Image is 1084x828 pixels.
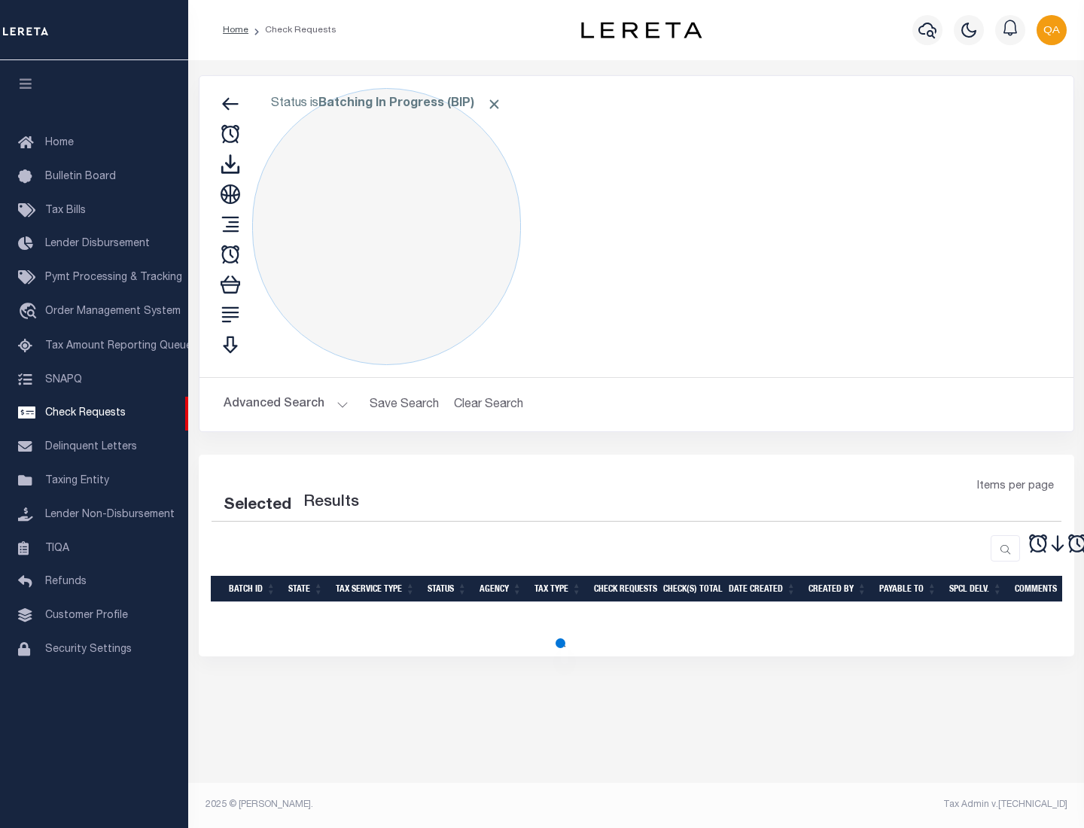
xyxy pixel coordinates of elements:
[588,576,657,602] th: Check Requests
[977,479,1054,495] span: Items per page
[45,644,132,655] span: Security Settings
[45,610,128,621] span: Customer Profile
[873,576,943,602] th: Payable To
[45,577,87,587] span: Refunds
[45,341,192,352] span: Tax Amount Reporting Queue
[422,576,473,602] th: Status
[943,576,1009,602] th: Spcl Delv.
[282,576,330,602] th: State
[1037,15,1067,45] img: svg+xml;base64,PHN2ZyB4bWxucz0iaHR0cDovL3d3dy53My5vcmcvMjAwMC9zdmciIHBvaW50ZXItZXZlbnRzPSJub25lIi...
[224,494,291,518] div: Selected
[45,306,181,317] span: Order Management System
[486,96,502,112] span: Click to Remove
[45,374,82,385] span: SNAPQ
[223,576,282,602] th: Batch Id
[473,576,528,602] th: Agency
[194,798,637,811] div: 2025 © [PERSON_NAME].
[248,23,336,37] li: Check Requests
[723,576,802,602] th: Date Created
[45,272,182,283] span: Pymt Processing & Tracking
[303,491,359,515] label: Results
[45,138,74,148] span: Home
[45,239,150,249] span: Lender Disbursement
[528,576,588,602] th: Tax Type
[45,408,126,419] span: Check Requests
[223,26,248,35] a: Home
[18,303,42,322] i: travel_explore
[802,576,873,602] th: Created By
[45,510,175,520] span: Lender Non-Disbursement
[1009,576,1076,602] th: Comments
[45,205,86,216] span: Tax Bills
[45,543,69,553] span: TIQA
[330,576,422,602] th: Tax Service Type
[224,390,349,419] button: Advanced Search
[657,576,723,602] th: Check(s) Total
[361,390,448,419] button: Save Search
[448,390,530,419] button: Clear Search
[647,798,1067,811] div: Tax Admin v.[TECHNICAL_ID]
[45,172,116,182] span: Bulletin Board
[581,22,702,38] img: logo-dark.svg
[318,98,502,110] b: Batching In Progress (BIP)
[45,442,137,452] span: Delinquent Letters
[45,476,109,486] span: Taxing Entity
[252,88,521,365] div: Click to Edit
